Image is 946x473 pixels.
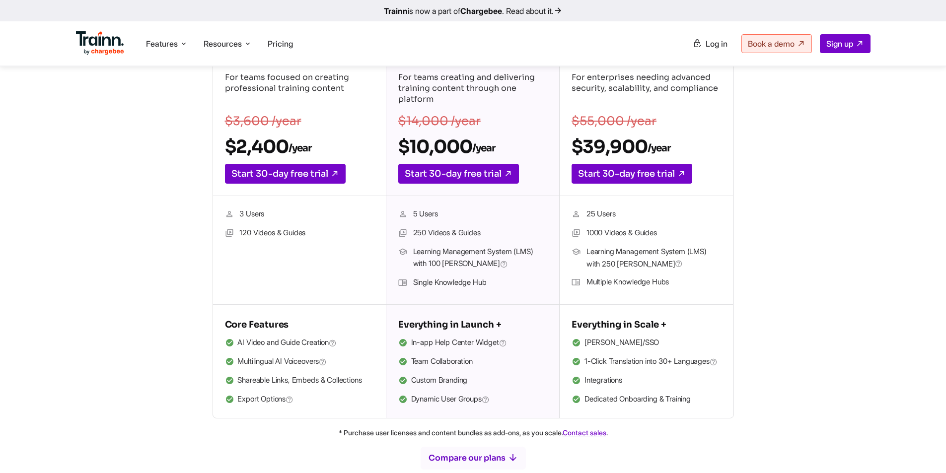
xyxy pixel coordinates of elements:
p: For teams focused on creating professional training content [225,72,374,107]
span: In-app Help Center Widget [411,337,507,349]
button: Compare our plans [420,446,526,470]
a: Sign up [820,34,871,53]
li: Integrations [572,374,721,387]
p: For teams creating and delivering training content through one platform [398,72,547,107]
span: AI Video and Guide Creation [237,337,337,349]
h5: Everything in Launch + [398,317,547,333]
s: $14,000 /year [398,114,481,129]
b: Trainn [384,6,408,16]
iframe: Chat Widget [896,425,946,473]
li: Custom Branding [398,374,547,387]
li: 120 Videos & Guides [225,227,374,240]
li: 1000 Videos & Guides [572,227,721,240]
sub: /year [648,142,670,154]
h5: Core Features [225,317,374,333]
li: Single Knowledge Hub [398,276,547,289]
span: Resources [204,38,242,49]
sub: /year [472,142,495,154]
img: Trainn Logo [76,31,125,55]
p: * Purchase user licenses and content bundles as add-ons, as you scale. . [116,426,831,439]
a: Contact sales [563,428,606,437]
h5: Everything in Scale + [572,317,721,333]
li: 3 Users [225,208,374,221]
p: For enterprises needing advanced security, scalability, and compliance [572,72,721,107]
li: Dedicated Onboarding & Training [572,393,721,406]
a: Pricing [268,39,293,49]
span: Multilingual AI Voiceovers [237,355,327,368]
h2: $2,400 [225,135,374,158]
s: $3,600 /year [225,114,301,129]
a: Log in [687,35,733,53]
a: Start 30-day free trial [572,164,692,184]
h2: $39,900 [572,135,721,158]
span: Book a demo [748,39,795,49]
li: 5 Users [398,208,547,221]
a: Book a demo [741,34,812,53]
span: Sign up [826,39,853,49]
sub: /year [289,142,311,154]
li: 250 Videos & Guides [398,227,547,240]
s: $55,000 /year [572,114,656,129]
li: [PERSON_NAME]/SSO [572,337,721,349]
li: Multiple Knowledge Hubs [572,276,721,289]
span: Learning Management System (LMS) with 250 [PERSON_NAME] [586,246,721,270]
li: Team Collaboration [398,355,547,368]
span: Dynamic User Groups [411,393,490,406]
li: Shareable Links, Embeds & Collections [225,374,374,387]
span: Learning Management System (LMS) with 100 [PERSON_NAME] [413,246,547,270]
a: Start 30-day free trial [398,164,519,184]
h2: $10,000 [398,135,547,158]
li: 25 Users [572,208,721,221]
span: Export Options [237,393,293,406]
span: 1-Click Translation into 30+ Languages [584,355,718,368]
span: Log in [706,39,728,49]
span: Features [146,38,178,49]
b: Chargebee [460,6,502,16]
a: Start 30-day free trial [225,164,346,184]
